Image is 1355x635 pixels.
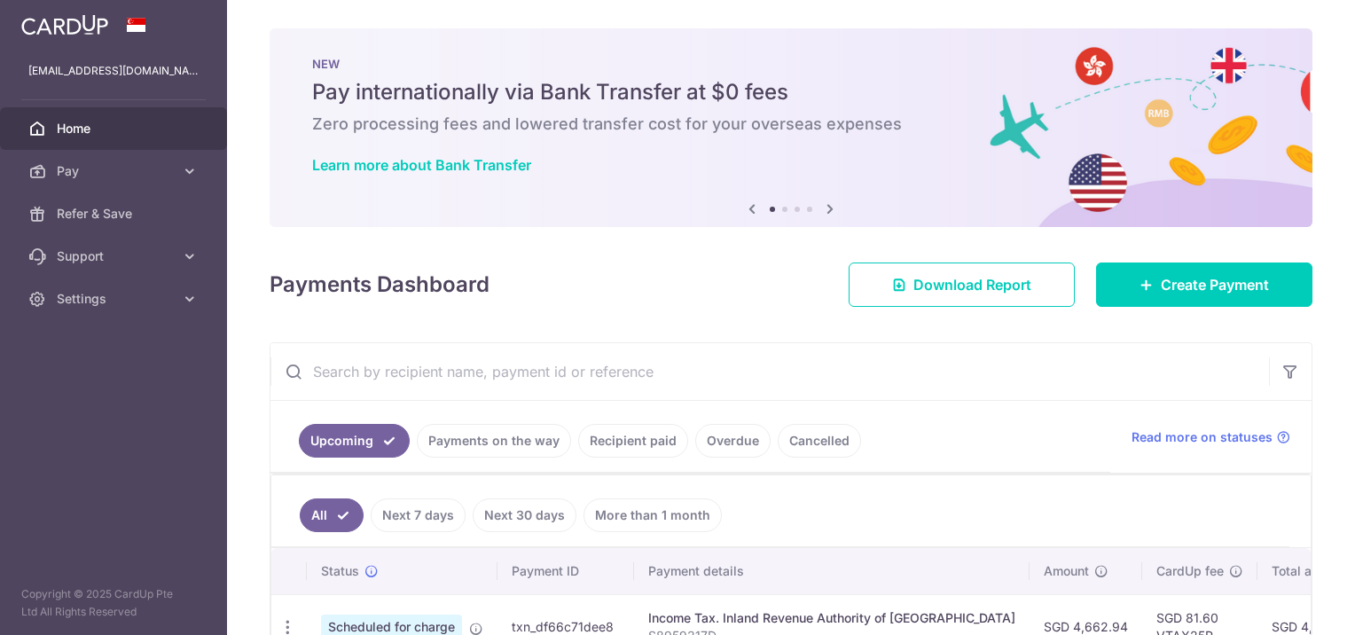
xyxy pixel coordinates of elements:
img: Bank transfer banner [270,28,1312,227]
span: Pay [57,162,174,180]
span: Amount [1044,562,1089,580]
span: Create Payment [1161,274,1269,295]
a: Next 7 days [371,498,466,532]
a: Create Payment [1096,263,1312,307]
span: CardUp fee [1156,562,1224,580]
span: Refer & Save [57,205,174,223]
span: Home [57,120,174,137]
th: Payment ID [497,548,634,594]
p: [EMAIL_ADDRESS][DOMAIN_NAME] [28,62,199,80]
a: Upcoming [299,424,410,458]
input: Search by recipient name, payment id or reference [270,343,1269,400]
span: Download Report [913,274,1031,295]
span: Settings [57,290,174,308]
img: CardUp [21,14,108,35]
span: Read more on statuses [1132,428,1273,446]
a: Learn more about Bank Transfer [312,156,531,174]
div: Income Tax. Inland Revenue Authority of [GEOGRAPHIC_DATA] [648,609,1015,627]
a: Read more on statuses [1132,428,1290,446]
a: Recipient paid [578,424,688,458]
th: Payment details [634,548,1030,594]
a: All [300,498,364,532]
h5: Pay internationally via Bank Transfer at $0 fees [312,78,1270,106]
h6: Zero processing fees and lowered transfer cost for your overseas expenses [312,114,1270,135]
a: Next 30 days [473,498,576,532]
a: Overdue [695,424,771,458]
a: More than 1 month [584,498,722,532]
span: Status [321,562,359,580]
h4: Payments Dashboard [270,269,490,301]
a: Payments on the way [417,424,571,458]
span: Support [57,247,174,265]
a: Download Report [849,263,1075,307]
p: NEW [312,57,1270,71]
span: Total amt. [1272,562,1330,580]
a: Cancelled [778,424,861,458]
